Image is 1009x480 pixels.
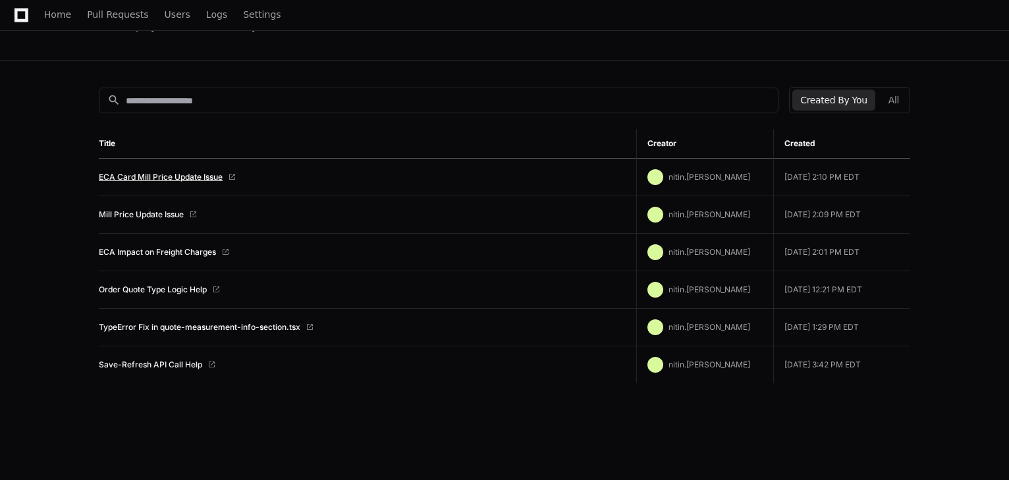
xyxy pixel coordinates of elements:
[99,284,207,295] a: Order Quote Type Logic Help
[99,360,202,370] a: Save-Refresh API Call Help
[243,11,281,18] span: Settings
[99,247,216,257] a: ECA Impact on Freight Charges
[668,172,750,182] span: nitin.[PERSON_NAME]
[773,196,910,234] td: [DATE] 2:09 PM EDT
[668,322,750,332] span: nitin.[PERSON_NAME]
[99,129,636,159] th: Title
[87,11,148,18] span: Pull Requests
[206,11,227,18] span: Logs
[668,284,750,294] span: nitin.[PERSON_NAME]
[668,360,750,369] span: nitin.[PERSON_NAME]
[773,346,910,384] td: [DATE] 3:42 PM EDT
[773,309,910,346] td: [DATE] 1:29 PM EDT
[99,172,223,182] a: ECA Card Mill Price Update Issue
[792,90,875,111] button: Created By You
[44,11,71,18] span: Home
[773,159,910,196] td: [DATE] 2:10 PM EDT
[99,209,184,220] a: Mill Price Update Issue
[668,209,750,219] span: nitin.[PERSON_NAME]
[773,129,910,159] th: Created
[668,247,750,257] span: nitin.[PERSON_NAME]
[773,271,910,309] td: [DATE] 12:21 PM EDT
[773,234,910,271] td: [DATE] 2:01 PM EDT
[636,129,773,159] th: Creator
[107,93,121,107] mat-icon: search
[881,90,907,111] button: All
[99,322,300,333] a: TypeError Fix in quote-measurement-info-section.tsx
[165,11,190,18] span: Users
